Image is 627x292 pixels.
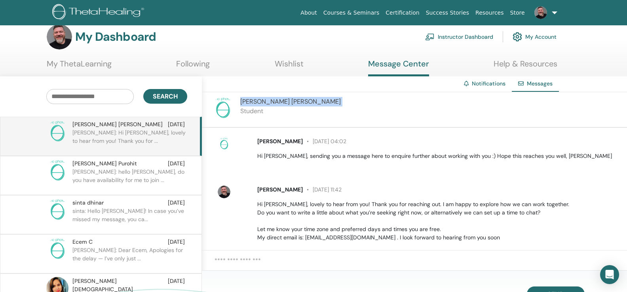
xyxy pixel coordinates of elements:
[527,80,553,87] span: Messages
[472,80,505,87] a: Notifications
[176,59,210,74] a: Following
[72,246,187,270] p: [PERSON_NAME]: Dear Ecem, Apologies for the delay — I’ve only just ...
[257,152,618,160] p: Hi [PERSON_NAME], sending you a message here to enquire further about working with you :) Hope th...
[153,92,178,100] span: Search
[494,59,557,74] a: Help & Resources
[600,265,619,284] div: Open Intercom Messenger
[46,238,68,260] img: no-photo.png
[47,59,112,74] a: My ThetaLearning
[72,129,187,152] p: [PERSON_NAME]: Hi [PERSON_NAME], lovely to hear from you! Thank you for ...
[46,159,68,182] img: no-photo.png
[72,199,104,207] span: sinta dhinar
[425,28,493,46] a: Instructor Dashboard
[52,4,147,22] img: logo.png
[72,207,187,231] p: sinta: Hello [PERSON_NAME]! In case you’ve missed my message, you ca...
[297,6,320,20] a: About
[72,159,137,168] span: [PERSON_NAME] Purohit
[425,33,435,40] img: chalkboard-teacher.svg
[168,199,185,207] span: [DATE]
[303,186,342,193] span: [DATE] 11:42
[534,6,547,19] img: default.jpg
[218,137,230,150] img: no-photo.png
[368,59,429,76] a: Message Center
[218,186,230,198] img: default.jpg
[168,120,185,129] span: [DATE]
[513,30,522,44] img: cog.svg
[46,120,68,142] img: no-photo.png
[507,6,528,20] a: Store
[168,238,185,246] span: [DATE]
[257,186,303,193] span: [PERSON_NAME]
[47,24,72,49] img: default.jpg
[46,199,68,221] img: no-photo.png
[472,6,507,20] a: Resources
[423,6,472,20] a: Success Stories
[72,120,163,129] span: [PERSON_NAME] [PERSON_NAME]
[320,6,383,20] a: Courses & Seminars
[275,59,304,74] a: Wishlist
[240,97,341,106] span: [PERSON_NAME] [PERSON_NAME]
[72,168,187,192] p: [PERSON_NAME]: hello [PERSON_NAME], do you have availability for me to join ...
[212,97,234,119] img: no-photo.png
[75,30,156,44] h3: My Dashboard
[382,6,422,20] a: Certification
[257,200,618,275] p: Hi [PERSON_NAME], lovely to hear from you! Thank you for reaching out. I am happy to explore how ...
[240,106,341,116] p: Student
[303,138,346,145] span: [DATE] 04:02
[513,28,557,46] a: My Account
[72,238,93,246] span: Ecem C
[143,89,187,104] button: Search
[168,159,185,168] span: [DATE]
[257,138,303,145] span: [PERSON_NAME]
